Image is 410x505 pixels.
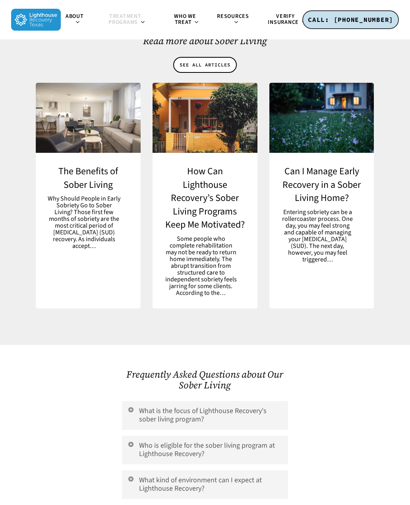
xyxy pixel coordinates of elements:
[108,12,141,27] span: Treatment Programs
[122,401,288,430] a: What is the focus of Lighthouse Recovery's sober living program?
[258,14,317,26] a: Verify Insurance
[217,12,249,20] span: Resources
[153,153,257,308] a: How Can Lighthouse Recovery’s Sober Living Programs Keep Me Motivated?
[61,14,93,26] a: About
[268,12,299,27] span: Verify Insurance
[302,10,399,29] a: CALL: [PHONE_NUMBER]
[122,470,288,499] a: What kind of environment can I expect at Lighthouse Recovery?
[269,153,374,275] a: Can I Manage Early Recovery in a Sober Living Home?
[36,83,141,153] a: The Benefits of Sober Living
[162,14,212,26] a: Who We Treat
[180,61,230,69] span: SEE ALL ARTICLES
[212,14,258,26] a: Resources
[174,12,196,27] span: Who We Treat
[153,83,257,153] a: How Can Lighthouse Recovery’s Sober Living Programs Keep Me Motivated?
[308,16,393,23] span: CALL: [PHONE_NUMBER]
[36,153,141,261] a: The Benefits of Sober Living
[269,83,374,153] a: Can I Manage Early Recovery in a Sober Living Home?
[173,57,237,73] a: SEE ALL ARTICLES
[122,436,288,464] a: Who is eligible for the sober living program at Lighthouse Recovery?
[66,12,84,20] span: About
[36,34,374,47] h2: Read more about Sober Living
[122,369,288,390] h2: Frequently Asked Questions about Our Sober Living
[93,14,162,26] a: Treatment Programs
[11,9,61,31] img: Lighthouse Recovery Texas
